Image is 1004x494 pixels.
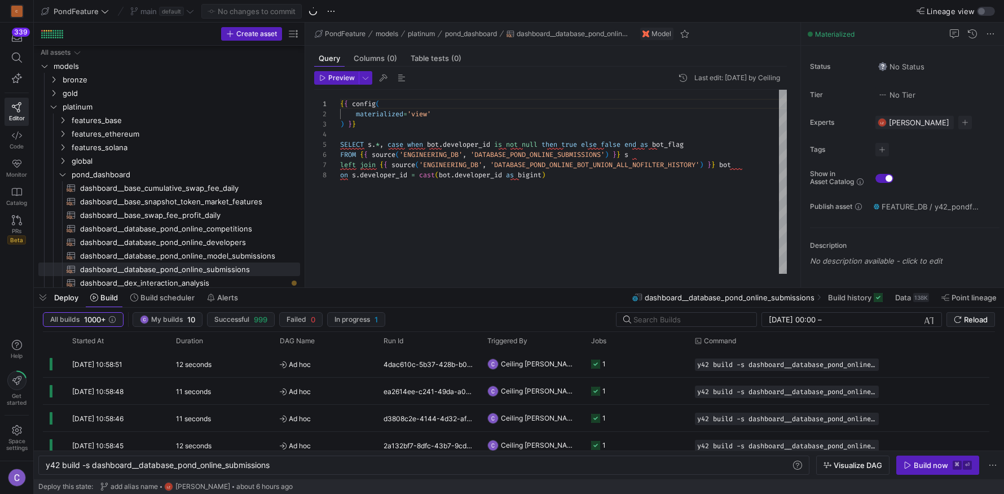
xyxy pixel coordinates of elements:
[506,171,514,180] span: as
[328,74,355,82] span: Preview
[38,249,300,263] div: Press SPACE to select this row.
[427,140,439,149] span: bot
[6,438,28,451] span: Space settings
[38,222,300,235] a: dashboard__database_pond_online_competitions​​​​​​​​​​
[340,140,364,149] span: SELECT
[455,171,502,180] span: developer_id
[504,27,633,41] button: dashboard__database_pond_online_submissions
[395,150,399,159] span: (
[314,160,327,170] div: 7
[5,420,29,456] a: Spacesettings
[314,71,359,85] button: Preview
[372,150,395,159] span: source
[878,90,887,99] img: No tier
[890,288,934,307] button: Data138K
[470,150,605,159] span: 'DATABASE_POND_ONLINE_SUBMISSIONS'
[377,432,481,458] div: 2a132bf7-8dfc-43b7-9cd7-1db22a4498ff
[217,293,238,302] span: Alerts
[439,140,443,149] span: .
[640,140,648,149] span: as
[6,199,27,206] span: Catalog
[314,109,327,119] div: 2
[407,140,423,149] span: when
[280,351,370,378] span: Ad hoc
[314,119,327,129] div: 3
[652,140,684,149] span: bot_flag
[325,30,366,38] span: PondFeature
[697,361,877,369] span: y42 build -s dashboard__database_pond_online_submissions
[889,118,949,127] span: [PERSON_NAME]
[810,91,866,99] span: Tier
[377,351,481,377] div: 4dac610c-5b37-428b-b02a-494519e68709
[878,90,915,99] span: No Tier
[140,293,195,302] span: Build scheduler
[176,414,211,423] y42-duration: 11 seconds
[823,288,888,307] button: Build history
[43,405,989,432] div: Press SPACE to select this row.
[501,378,578,404] span: Ceiling [PERSON_NAME]
[38,249,300,263] a: dashboard__database_pond_online_model_submissions​​​​​​​​​​
[435,171,439,180] span: (
[80,277,287,290] span: dashboard__dex_interaction_analysis​​​​​​​​​​
[953,461,962,470] kbd: ⌘
[340,120,344,129] span: )
[419,171,435,180] span: cast
[952,293,997,302] span: Point lineage
[834,461,882,470] span: Visualize DAG
[376,99,380,108] span: (
[314,139,327,150] div: 5
[280,378,370,405] span: Ad hoc
[5,126,29,154] a: Code
[624,150,628,159] span: s
[176,441,212,450] y42-duration: 12 seconds
[501,405,578,431] span: Ceiling [PERSON_NAME]
[334,316,370,323] span: In progress
[38,276,300,290] div: Press SPACE to select this row.
[875,88,918,102] button: No tierNo Tier
[5,182,29,211] a: Catalog
[72,337,104,345] span: Started At
[12,228,21,234] span: PRs
[602,378,606,404] div: 1
[591,337,606,345] span: Jobs
[352,120,356,129] span: }
[411,171,415,180] span: =
[810,242,999,250] p: Description
[501,432,578,458] span: Ceiling [PERSON_NAME]
[340,171,348,180] span: on
[617,150,620,159] span: }
[704,337,736,345] span: Command
[380,140,384,149] span: ,
[810,119,866,126] span: Experts
[360,150,364,159] span: {
[372,140,376,149] span: .
[63,87,298,100] span: gold
[38,86,300,100] div: Press SPACE to select this row.
[699,160,703,169] span: )
[100,293,118,302] span: Build
[41,49,71,56] div: All assets
[72,414,124,423] span: [DATE] 10:58:46
[54,293,78,302] span: Deploy
[8,469,26,487] img: https://lh3.googleusercontent.com/a/ACg8ocL5hHIcNgxjrjDvW2IB9Zc3OMw20Wvong8C6gpurw_crp9hOg=s96-c
[7,235,26,244] span: Beta
[72,141,298,154] span: features_solana
[697,415,877,423] span: y42 build -s dashboard__database_pond_online_developers
[340,150,356,159] span: FROM
[356,110,403,119] span: materialized
[84,315,106,324] span: 1000+
[5,335,29,364] button: Help
[164,482,173,491] div: LZ
[63,100,298,113] span: platinum
[613,150,617,159] span: }
[354,55,397,62] span: Columns
[927,7,975,16] span: Lineage view
[140,315,149,324] img: https://lh3.googleusercontent.com/a/ACg8ocL5hHIcNgxjrjDvW2IB9Zc3OMw20Wvong8C6gpurw_crp9hOg=s96-c
[214,316,249,323] span: Successful
[895,293,911,302] span: Data
[878,62,924,71] span: No Status
[80,236,287,249] span: dashboard__database_pond_online_developers​​​​​​​​​​
[10,352,24,359] span: Help
[312,27,368,41] button: PondFeature
[408,30,435,38] span: platinum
